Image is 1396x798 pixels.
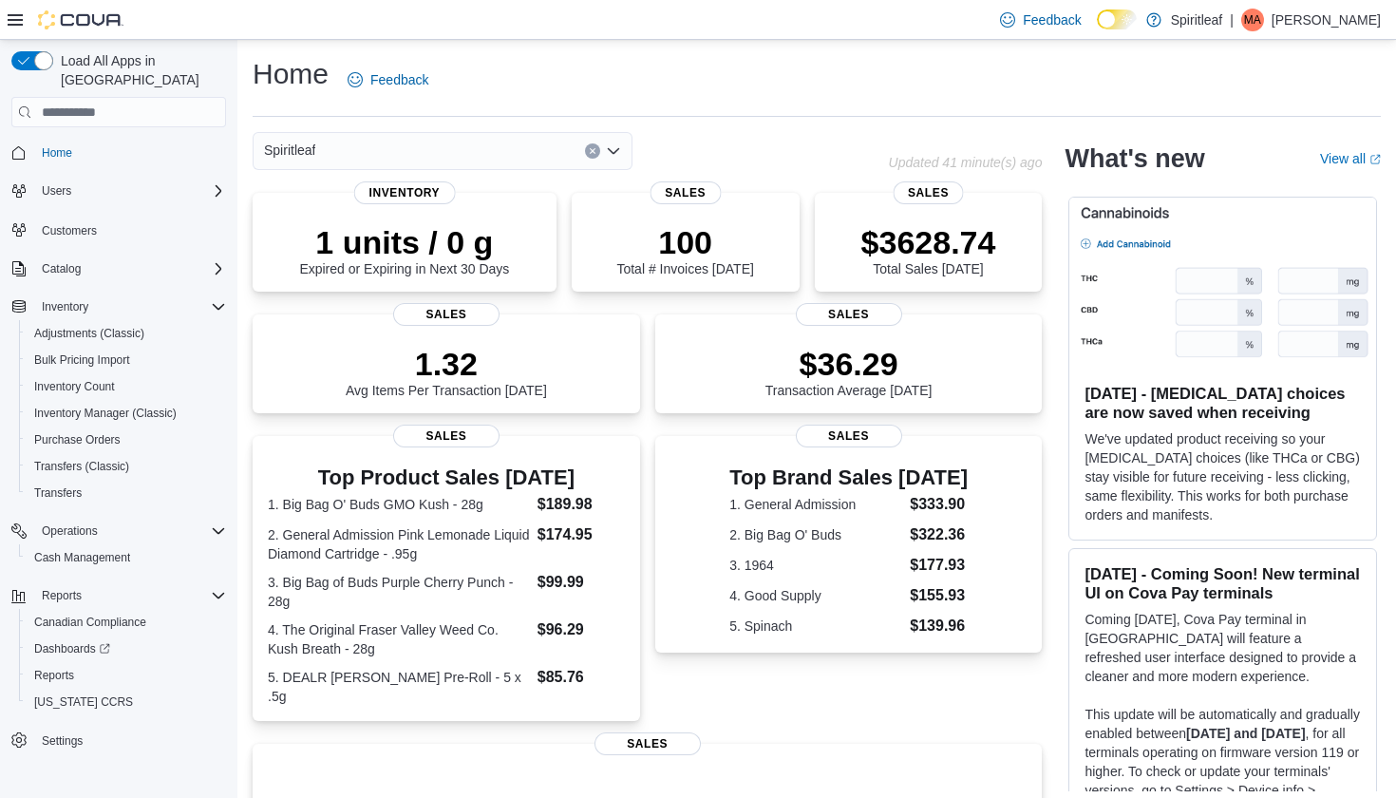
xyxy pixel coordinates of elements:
[1320,151,1381,166] a: View allExternal link
[1171,9,1222,31] p: Spiritleaf
[538,571,625,594] dd: $99.99
[27,428,226,451] span: Purchase Orders
[765,345,933,398] div: Transaction Average [DATE]
[1085,564,1361,602] h3: [DATE] - Coming Soon! New terminal UI on Cova Pay terminals
[910,523,968,546] dd: $322.36
[34,257,88,280] button: Catalog
[34,584,226,607] span: Reports
[34,141,226,164] span: Home
[1369,154,1381,165] svg: External link
[268,525,530,563] dt: 2. General Admission Pink Lemonade Liquid Diamond Cartridge - .95g
[299,223,509,261] p: 1 units / 0 g
[268,466,625,489] h3: Top Product Sales [DATE]
[27,611,154,634] a: Canadian Compliance
[1085,384,1361,422] h3: [DATE] - [MEDICAL_DATA] choices are now saved when receiving
[19,453,234,480] button: Transfers (Classic)
[354,181,456,204] span: Inventory
[42,145,72,161] span: Home
[42,733,83,749] span: Settings
[34,520,105,542] button: Operations
[729,525,902,544] dt: 2. Big Bag O' Buds
[1097,29,1098,30] span: Dark Mode
[910,554,968,577] dd: $177.93
[4,727,234,754] button: Settings
[765,345,933,383] p: $36.29
[538,523,625,546] dd: $174.95
[264,139,315,161] span: Spiritleaf
[4,216,234,243] button: Customers
[34,180,226,202] span: Users
[27,691,226,713] span: Washington CCRS
[42,223,97,238] span: Customers
[34,668,74,683] span: Reports
[34,218,226,241] span: Customers
[1065,143,1204,174] h2: What's new
[910,584,968,607] dd: $155.93
[1272,9,1381,31] p: [PERSON_NAME]
[796,303,902,326] span: Sales
[4,178,234,204] button: Users
[27,664,82,687] a: Reports
[910,493,968,516] dd: $333.90
[34,730,90,752] a: Settings
[4,139,234,166] button: Home
[910,615,968,637] dd: $139.96
[1097,9,1137,29] input: Dark Mode
[729,617,902,636] dt: 5. Spinach
[538,666,625,689] dd: $85.76
[19,347,234,373] button: Bulk Pricing Import
[27,375,123,398] a: Inventory Count
[34,180,79,202] button: Users
[538,493,625,516] dd: $189.98
[861,223,996,276] div: Total Sales [DATE]
[27,349,138,371] a: Bulk Pricing Import
[538,618,625,641] dd: $96.29
[606,143,621,159] button: Open list of options
[268,620,530,658] dt: 4. The Original Fraser Valley Weed Co. Kush Breath - 28g
[27,664,226,687] span: Reports
[616,223,753,276] div: Total # Invoices [DATE]
[4,256,234,282] button: Catalog
[340,61,436,99] a: Feedback
[27,611,226,634] span: Canadian Compliance
[42,183,71,199] span: Users
[1244,9,1261,31] span: MA
[27,349,226,371] span: Bulk Pricing Import
[34,520,226,542] span: Operations
[19,636,234,662] a: Dashboards
[1230,9,1234,31] p: |
[616,223,753,261] p: 100
[299,223,509,276] div: Expired or Expiring in Next 30 Days
[268,495,530,514] dt: 1. Big Bag O' Buds GMO Kush - 28g
[268,668,530,706] dt: 5. DEALR [PERSON_NAME] Pre-Roll - 5 x .5g
[393,425,500,447] span: Sales
[729,466,968,489] h3: Top Brand Sales [DATE]
[34,142,80,164] a: Home
[27,428,128,451] a: Purchase Orders
[19,427,234,453] button: Purchase Orders
[34,485,82,501] span: Transfers
[42,588,82,603] span: Reports
[34,295,226,318] span: Inventory
[4,294,234,320] button: Inventory
[729,556,902,575] dt: 3. 1964
[34,352,130,368] span: Bulk Pricing Import
[19,373,234,400] button: Inventory Count
[346,345,547,383] p: 1.32
[34,729,226,752] span: Settings
[19,609,234,636] button: Canadian Compliance
[34,584,89,607] button: Reports
[34,641,110,656] span: Dashboards
[42,523,98,539] span: Operations
[729,495,902,514] dt: 1. General Admission
[861,223,996,261] p: $3628.74
[796,425,902,447] span: Sales
[42,261,81,276] span: Catalog
[4,518,234,544] button: Operations
[19,480,234,506] button: Transfers
[27,546,226,569] span: Cash Management
[34,379,115,394] span: Inventory Count
[27,482,89,504] a: Transfers
[27,482,226,504] span: Transfers
[585,143,600,159] button: Clear input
